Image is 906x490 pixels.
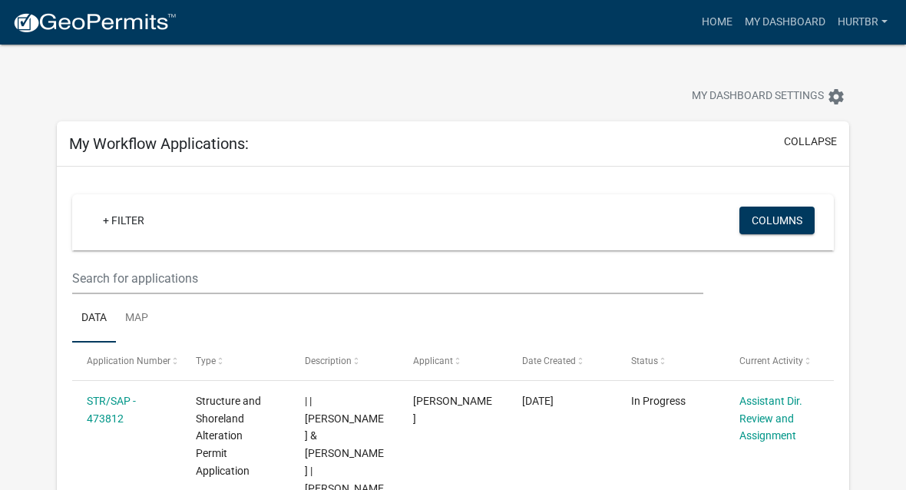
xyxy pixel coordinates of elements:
span: Application Number [87,356,170,366]
span: Applicant [413,356,453,366]
button: collapse [784,134,837,150]
datatable-header-cell: Applicant [398,343,508,379]
span: 09/04/2025 [522,395,554,407]
span: In Progress [631,395,686,407]
datatable-header-cell: Status [617,343,726,379]
a: Home [696,8,739,37]
a: STR/SAP - 473812 [87,395,136,425]
datatable-header-cell: Type [181,343,290,379]
span: My Dashboard Settings [692,88,824,106]
button: Columns [739,207,815,234]
i: settings [827,88,845,106]
datatable-header-cell: Description [289,343,398,379]
span: Current Activity [739,356,803,366]
span: Type [196,356,216,366]
a: Assistant Dir. Review and Assignment [739,395,802,442]
a: Hurtbr [832,8,894,37]
span: Description [305,356,352,366]
h5: My Workflow Applications: [69,134,249,153]
span: Date Created [522,356,576,366]
datatable-header-cell: Application Number [72,343,181,379]
span: Structure and Shoreland Alteration Permit Application [196,395,261,477]
a: Map [116,294,157,343]
input: Search for applications [72,263,703,294]
a: My Dashboard [739,8,832,37]
span: Bruce D Hurt [413,395,492,425]
button: My Dashboard Settingssettings [679,81,858,111]
datatable-header-cell: Current Activity [725,343,834,379]
datatable-header-cell: Date Created [508,343,617,379]
span: Status [631,356,658,366]
a: Data [72,294,116,343]
a: + Filter [91,207,157,234]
